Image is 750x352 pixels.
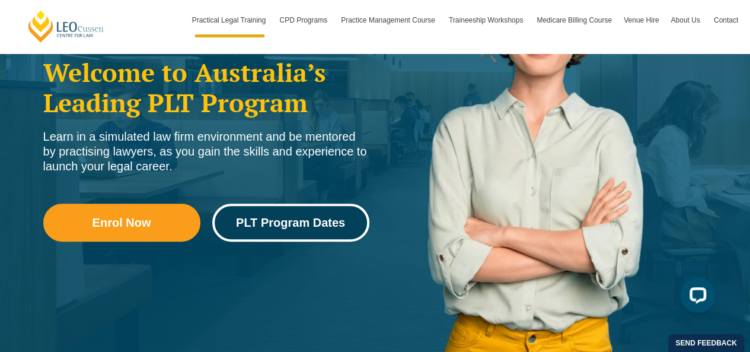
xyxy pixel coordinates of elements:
a: Enrol Now [43,204,200,242]
span: PLT Program Dates [236,217,345,229]
h2: Welcome to Australia’s Leading PLT Program [43,58,369,118]
a: About Us [665,3,707,37]
a: Practice Management Course [335,3,443,37]
a: Contact [708,3,744,37]
div: Learn in a simulated law firm environment and be mentored by practising lawyers, as you gain the ... [43,129,369,174]
span: Enrol Now [92,217,151,229]
a: CPD Programs [273,3,335,37]
a: Practical Legal Training [186,3,274,37]
a: Medicare Billing Course [531,3,618,37]
a: Traineeship Workshops [443,3,531,37]
a: PLT Program Dates [212,204,369,242]
iframe: LiveChat chat widget [671,272,720,322]
a: [PERSON_NAME] Centre for Law [27,9,106,43]
a: Venue Hire [618,3,665,37]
